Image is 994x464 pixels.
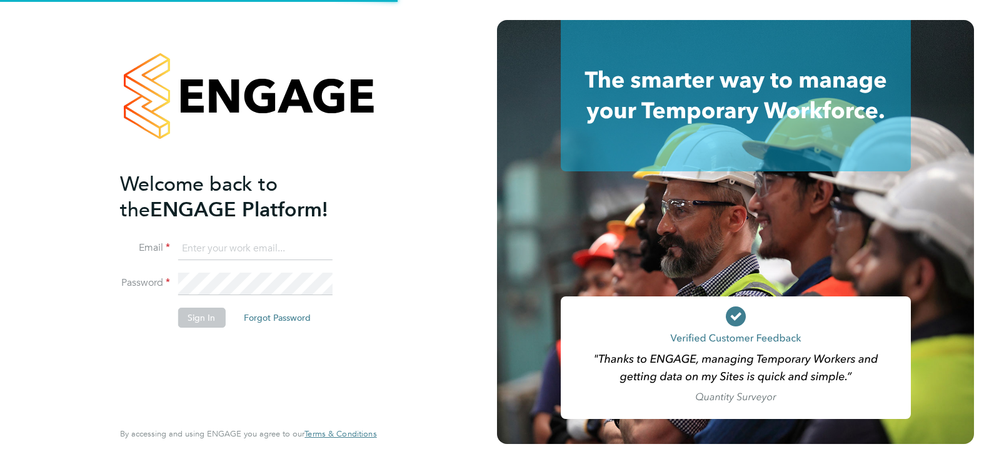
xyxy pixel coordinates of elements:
span: Terms & Conditions [304,428,376,439]
button: Sign In [178,308,225,328]
label: Email [120,241,170,255]
h2: ENGAGE Platform! [120,171,364,223]
span: Welcome back to the [120,172,278,222]
span: By accessing and using ENGAGE you agree to our [120,428,376,439]
a: Terms & Conditions [304,429,376,439]
label: Password [120,276,170,290]
button: Forgot Password [234,308,321,328]
input: Enter your work email... [178,238,332,260]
